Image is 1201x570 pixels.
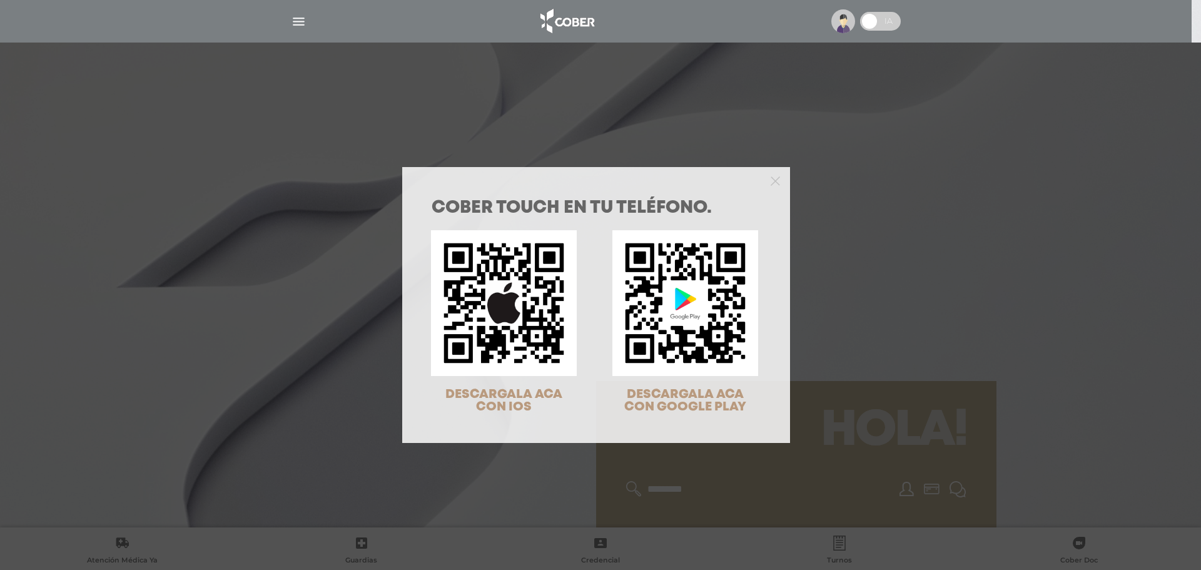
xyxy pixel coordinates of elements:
[445,389,562,413] span: DESCARGALA ACA CON IOS
[612,230,758,376] img: qr-code
[624,389,746,413] span: DESCARGALA ACA CON GOOGLE PLAY
[771,175,780,186] button: Close
[432,200,761,217] h1: COBER TOUCH en tu teléfono.
[431,230,577,376] img: qr-code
